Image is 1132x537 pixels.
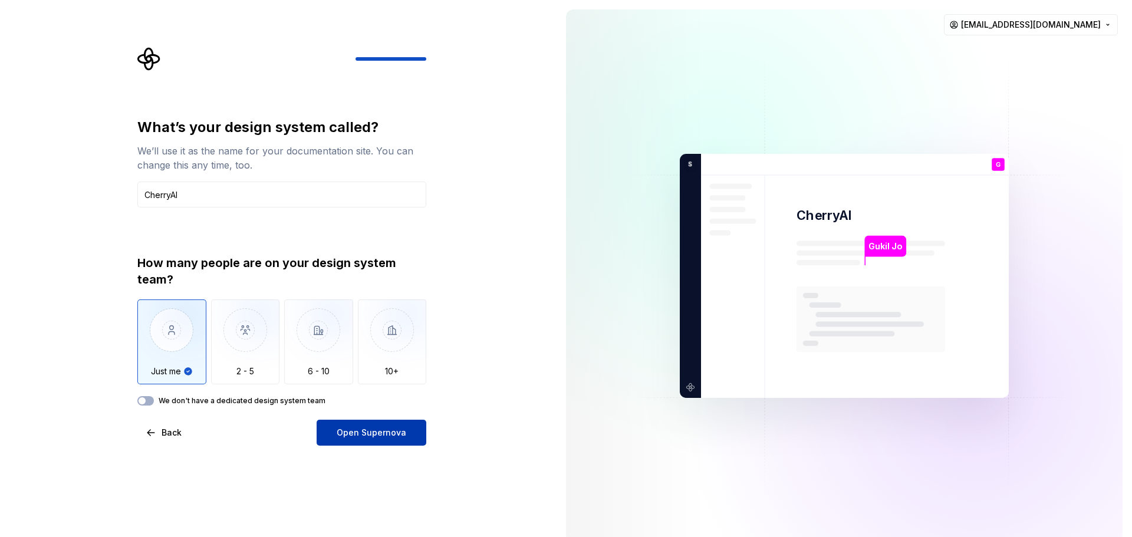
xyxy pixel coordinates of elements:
div: What’s your design system called? [137,118,426,137]
span: Back [162,427,182,439]
input: Design system name [137,182,426,207]
svg: Supernova Logo [137,47,161,71]
p: CherryAI [797,207,852,224]
button: [EMAIL_ADDRESS][DOMAIN_NAME] [944,14,1118,35]
div: How many people are on your design system team? [137,255,426,288]
span: Open Supernova [337,427,406,439]
button: Back [137,420,192,446]
div: We’ll use it as the name for your documentation site. You can change this any time, too. [137,144,426,172]
p: G [996,162,1001,168]
span: [EMAIL_ADDRESS][DOMAIN_NAME] [961,19,1101,31]
label: We don't have a dedicated design system team [159,396,325,406]
button: Open Supernova [317,420,426,446]
p: Gukil Jo [868,240,902,253]
p: S [684,159,692,170]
